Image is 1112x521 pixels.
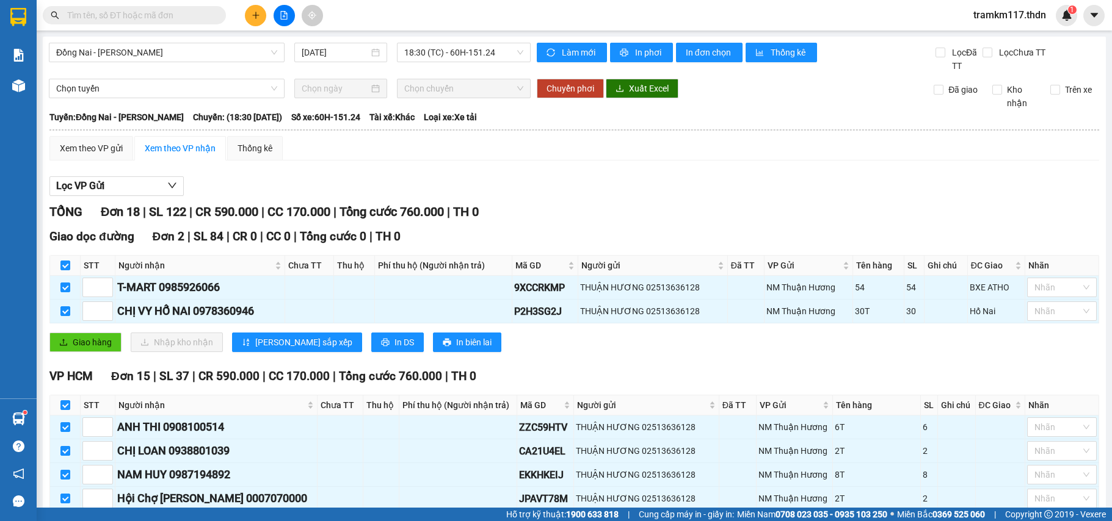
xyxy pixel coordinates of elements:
span: plus [252,11,260,20]
div: Xem theo VP gửi [60,142,123,155]
span: Mã GD [515,259,565,272]
button: printerIn DS [371,332,424,352]
input: Chọn ngày [302,82,369,95]
span: Chọn chuyến [404,79,523,98]
span: | [143,204,146,219]
img: warehouse-icon [12,79,25,92]
div: Nhãn [1028,398,1096,412]
th: Đã TT [728,256,765,276]
button: file-add [274,5,295,26]
input: 12/09/2025 [302,46,369,59]
th: Chưa TT [318,395,363,415]
span: sort-ascending [242,338,250,348]
td: NM Thuận Hương [765,300,853,323]
span: | [994,508,996,521]
span: Mã GD [520,398,561,412]
th: Ghi chú [938,395,975,415]
div: 2 [923,444,936,458]
span: Miền Bắc [897,508,985,521]
span: | [261,204,264,219]
span: | [153,369,156,383]
span: Lọc VP Gửi [56,178,104,193]
span: VP HCM [49,369,93,383]
b: Tuyến: Đồng Nai - [PERSON_NAME] [49,112,184,122]
div: THUẬN HƯƠNG 02513636128 [576,492,717,505]
input: Tìm tên, số ĐT hoặc mã đơn [67,9,211,22]
div: NM Thuận Hương [758,420,830,434]
span: | [294,229,297,243]
div: ZZC59HTV [519,420,572,435]
span: Thống kê [771,46,807,59]
span: | [333,204,336,219]
div: THUẬN HƯƠNG 02513636128 [576,444,717,458]
button: downloadXuất Excel [606,79,678,98]
span: | [263,369,266,383]
button: Chuyển phơi [537,79,604,98]
div: NM Thuận Hương [766,304,851,318]
span: Đã giao [943,83,983,96]
div: ANH THI 0908100514 [117,419,315,436]
span: TH 0 [376,229,401,243]
img: icon-new-feature [1061,10,1072,21]
span: TH 0 [453,204,479,219]
span: | [445,369,448,383]
div: 9XCCRKMP [514,280,576,295]
th: Tên hàng [833,395,921,415]
span: SL 37 [159,369,189,383]
th: Thu hộ [363,395,399,415]
span: copyright [1044,510,1053,519]
span: SL 122 [149,204,186,219]
span: Tổng cước 760.000 [340,204,444,219]
th: SL [921,395,938,415]
th: STT [81,395,115,415]
div: NM Thuận Hương [758,492,830,505]
div: 30T [855,304,902,318]
div: Nhãn [1028,259,1096,272]
button: plus [245,5,266,26]
div: THUẬN HƯƠNG 02513636128 [576,420,717,434]
span: file-add [280,11,288,20]
span: down [167,181,177,190]
span: Lọc Đã TT [947,46,983,73]
span: CR 0 [233,229,257,243]
td: NM Thuận Hương [757,439,833,463]
span: VP Gửi [760,398,820,412]
span: CR 590.000 [198,369,260,383]
span: CR 590.000 [195,204,258,219]
button: bar-chartThống kê [746,43,817,62]
span: Trên xe [1060,83,1097,96]
td: NM Thuận Hương [757,487,833,511]
div: THUẬN HƯƠNG 02513636128 [580,281,725,294]
span: TỔNG [49,204,82,219]
th: Phí thu hộ (Người nhận trả) [375,256,512,276]
button: In đơn chọn [676,43,743,62]
span: In phơi [635,46,663,59]
span: message [13,495,24,507]
span: In DS [394,336,414,349]
span: | [189,204,192,219]
th: Phí thu hộ (Người nhận trả) [399,395,518,415]
span: | [260,229,263,243]
td: P2H3SG2J [512,300,578,323]
div: THUẬN HƯƠNG 02513636128 [576,468,717,481]
span: | [628,508,630,521]
span: Tổng cước 0 [300,229,366,243]
div: NM Thuận Hương [758,468,830,481]
span: Chọn tuyến [56,79,277,98]
td: NM Thuận Hương [757,415,833,439]
span: CC 0 [266,229,291,243]
span: sync [547,48,557,58]
button: downloadNhập kho nhận [131,332,223,352]
span: Làm mới [562,46,597,59]
span: tramkm117.thdn [964,7,1056,23]
th: SL [904,256,925,276]
div: 6 [923,420,936,434]
span: Giao hàng [73,336,112,349]
span: Lọc Chưa TT [994,46,1047,59]
span: Tổng cước 760.000 [339,369,442,383]
span: printer [381,338,390,348]
div: 54 [906,281,922,294]
span: aim [308,11,316,20]
span: VP Gửi [768,259,840,272]
span: ĐC Giao [971,259,1012,272]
